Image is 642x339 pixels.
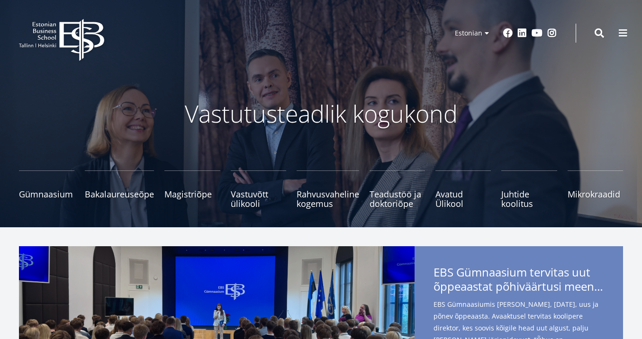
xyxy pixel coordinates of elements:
a: Teadustöö ja doktoriõpe [370,170,425,208]
p: Vastutusteadlik kogukond [70,99,572,128]
a: Youtube [532,28,543,38]
span: Mikrokraadid [568,189,623,199]
a: Linkedin [517,28,527,38]
span: Juhtide koolitus [501,189,557,208]
span: õppeaastat põhiväärtusi meenutades [434,279,604,294]
span: Rahvusvaheline kogemus [297,189,359,208]
a: Juhtide koolitus [501,170,557,208]
span: Bakalaureuseõpe [85,189,154,199]
a: Mikrokraadid [568,170,623,208]
span: Gümnaasium [19,189,74,199]
a: Avatud Ülikool [435,170,491,208]
a: Gümnaasium [19,170,74,208]
a: Magistriõpe [164,170,220,208]
a: Rahvusvaheline kogemus [297,170,359,208]
a: Facebook [503,28,513,38]
span: Avatud Ülikool [435,189,491,208]
a: Vastuvõtt ülikooli [231,170,286,208]
span: EBS Gümnaasium tervitas uut [434,265,604,296]
span: Teadustöö ja doktoriõpe [370,189,425,208]
a: Instagram [547,28,557,38]
span: Vastuvõtt ülikooli [231,189,286,208]
a: Bakalaureuseõpe [85,170,154,208]
span: Magistriõpe [164,189,220,199]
